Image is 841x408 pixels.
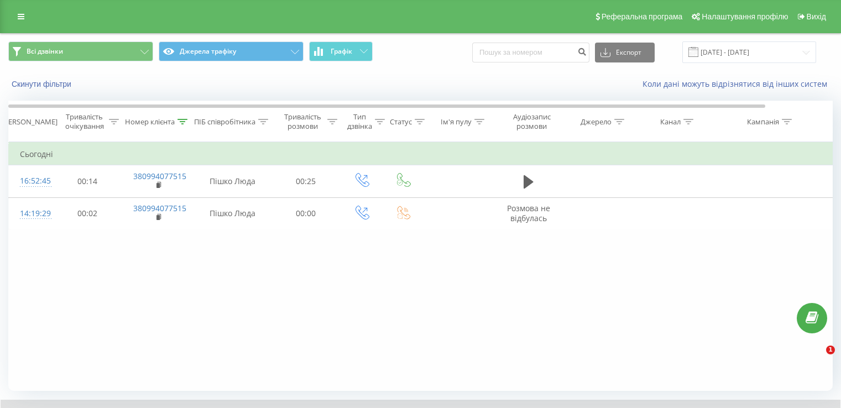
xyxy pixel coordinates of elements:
[159,41,304,61] button: Джерела трафіку
[194,197,271,229] td: Пішко Люда
[20,170,42,192] div: 16:52:45
[642,79,833,89] a: Коли дані можуть відрізнятися вiд інших систем
[271,197,341,229] td: 00:00
[2,117,58,127] div: [PERSON_NAME]
[826,346,835,354] span: 1
[125,117,175,127] div: Номер клієнта
[602,12,683,21] span: Реферальна програма
[271,165,341,197] td: 00:25
[347,112,372,131] div: Тип дзвінка
[807,12,826,21] span: Вихід
[62,112,106,131] div: Тривалість очікування
[747,117,779,127] div: Кампанія
[8,41,153,61] button: Всі дзвінки
[505,112,558,131] div: Аудіозапис розмови
[507,203,550,223] span: Розмова не відбулась
[702,12,788,21] span: Налаштування профілю
[803,346,830,372] iframe: Intercom live chat
[27,47,63,56] span: Всі дзвінки
[194,165,271,197] td: Пішко Люда
[472,43,589,62] input: Пошук за номером
[581,117,612,127] div: Джерело
[331,48,352,55] span: Графік
[660,117,681,127] div: Канал
[8,79,77,89] button: Скинути фільтри
[595,43,655,62] button: Експорт
[309,41,373,61] button: Графік
[194,117,255,127] div: ПІБ співробітника
[133,203,186,213] a: 380994077515
[20,203,42,224] div: 14:19:29
[53,165,122,197] td: 00:14
[281,112,325,131] div: Тривалість розмови
[441,117,472,127] div: Ім'я пулу
[133,171,186,181] a: 380994077515
[53,197,122,229] td: 00:02
[390,117,412,127] div: Статус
